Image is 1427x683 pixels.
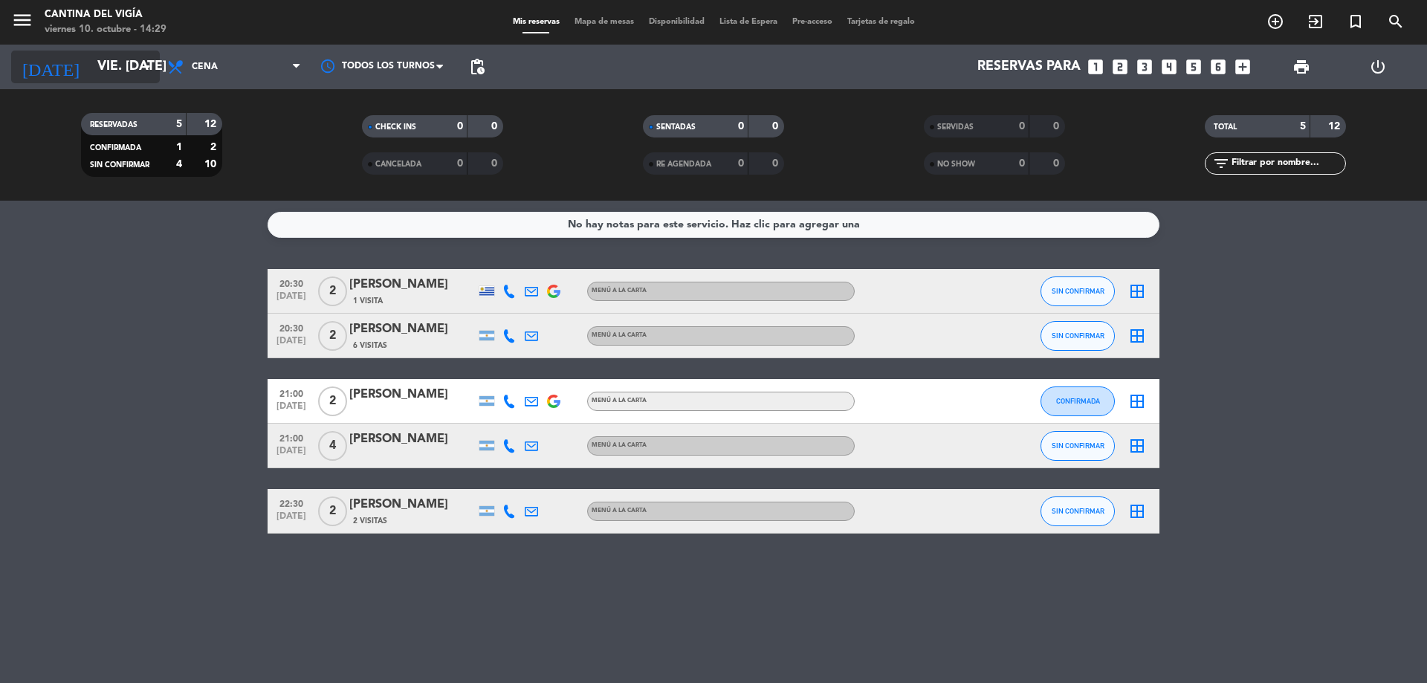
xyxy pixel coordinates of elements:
[1053,158,1062,169] strong: 0
[491,158,500,169] strong: 0
[273,429,310,446] span: 21:00
[349,320,476,339] div: [PERSON_NAME]
[1041,386,1115,416] button: CONFIRMADA
[491,121,500,132] strong: 0
[1052,507,1104,515] span: SIN CONFIRMAR
[592,508,647,514] span: MENÚ A LA CARTA
[1056,397,1100,405] span: CONFIRMADA
[547,395,560,408] img: google-logo.png
[712,18,785,26] span: Lista de Espera
[176,119,182,129] strong: 5
[1347,13,1365,30] i: turned_in_not
[90,121,137,129] span: RESERVADAS
[937,123,974,131] span: SERVIDAS
[11,9,33,31] i: menu
[176,142,182,152] strong: 1
[568,216,860,233] div: No hay notas para este servicio. Haz clic para agregar una
[192,62,218,72] span: Cena
[1041,276,1115,306] button: SIN CONFIRMAR
[656,161,711,168] span: RE AGENDADA
[353,515,387,527] span: 2 Visitas
[1052,287,1104,295] span: SIN CONFIRMAR
[1053,121,1062,132] strong: 0
[176,159,182,169] strong: 4
[468,58,486,76] span: pending_actions
[273,336,310,353] span: [DATE]
[937,161,975,168] span: NO SHOW
[1307,13,1324,30] i: exit_to_app
[318,386,347,416] span: 2
[1086,57,1105,77] i: looks_one
[592,332,647,338] span: MENÚ A LA CARTA
[273,274,310,291] span: 20:30
[273,384,310,401] span: 21:00
[738,121,744,132] strong: 0
[1041,431,1115,461] button: SIN CONFIRMAR
[138,58,156,76] i: arrow_drop_down
[204,159,219,169] strong: 10
[772,121,781,132] strong: 0
[1369,58,1387,76] i: power_settings_new
[656,123,696,131] span: SENTADAS
[204,119,219,129] strong: 12
[1019,121,1025,132] strong: 0
[1387,13,1405,30] i: search
[273,446,310,463] span: [DATE]
[1110,57,1130,77] i: looks_two
[1233,57,1252,77] i: add_box
[210,142,219,152] strong: 2
[349,385,476,404] div: [PERSON_NAME]
[1041,496,1115,526] button: SIN CONFIRMAR
[457,121,463,132] strong: 0
[592,398,647,404] span: MENÚ A LA CARTA
[90,144,141,152] span: CONFIRMADA
[90,161,149,169] span: SIN CONFIRMAR
[1128,282,1146,300] i: border_all
[1184,57,1203,77] i: looks_5
[375,161,421,168] span: CANCELADA
[1019,158,1025,169] strong: 0
[1214,123,1237,131] span: TOTAL
[1052,331,1104,340] span: SIN CONFIRMAR
[1339,45,1416,89] div: LOG OUT
[318,496,347,526] span: 2
[1328,121,1343,132] strong: 12
[592,442,647,448] span: MENÚ A LA CARTA
[318,321,347,351] span: 2
[318,431,347,461] span: 4
[772,158,781,169] strong: 0
[349,495,476,514] div: [PERSON_NAME]
[45,7,166,22] div: Cantina del Vigía
[353,340,387,352] span: 6 Visitas
[273,494,310,511] span: 22:30
[273,401,310,418] span: [DATE]
[349,430,476,449] div: [PERSON_NAME]
[1292,58,1310,76] span: print
[785,18,840,26] span: Pre-acceso
[505,18,567,26] span: Mis reservas
[840,18,922,26] span: Tarjetas de regalo
[11,51,90,83] i: [DATE]
[353,295,383,307] span: 1 Visita
[641,18,712,26] span: Disponibilidad
[1128,327,1146,345] i: border_all
[273,291,310,308] span: [DATE]
[1128,392,1146,410] i: border_all
[1212,155,1230,172] i: filter_list
[1128,437,1146,455] i: border_all
[738,158,744,169] strong: 0
[1052,441,1104,450] span: SIN CONFIRMAR
[1266,13,1284,30] i: add_circle_outline
[273,319,310,336] span: 20:30
[977,59,1081,74] span: Reservas para
[1300,121,1306,132] strong: 5
[45,22,166,37] div: viernes 10. octubre - 14:29
[1128,502,1146,520] i: border_all
[318,276,347,306] span: 2
[375,123,416,131] span: CHECK INS
[1230,155,1345,172] input: Filtrar por nombre...
[547,285,560,298] img: google-logo.png
[1159,57,1179,77] i: looks_4
[11,9,33,36] button: menu
[273,511,310,528] span: [DATE]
